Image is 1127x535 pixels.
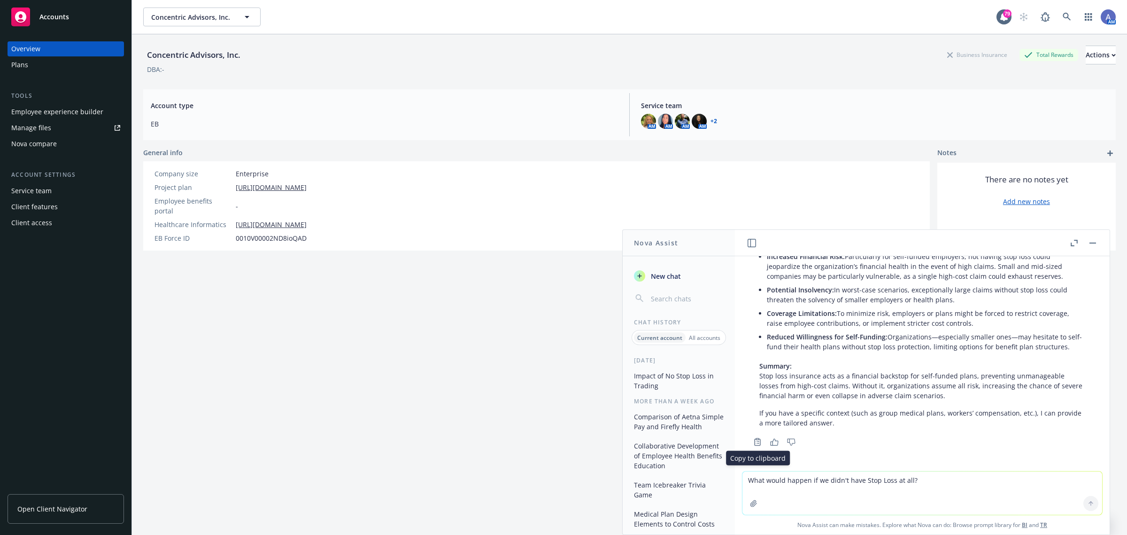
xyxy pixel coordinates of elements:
[767,252,1085,281] p: Particularly for self-funded employers, not having stop loss could jeopardize the organization’s ...
[11,215,52,230] div: Client access
[154,220,232,229] div: Healthcare Informatics
[637,334,682,342] p: Current account
[767,308,1085,328] p: To minimize risk, employers or plans might be forced to restrict coverage, raise employee contrib...
[985,174,1068,185] span: There are no notes yet
[630,368,727,393] button: Impact of No Stop Loss in Trading
[1003,197,1050,206] a: Add new notes
[8,104,124,119] a: Employee experience builder
[236,201,238,211] span: -
[8,136,124,151] a: Nova compare
[154,196,232,216] div: Employee benefits portal
[39,13,69,21] span: Accounts
[11,120,51,135] div: Manage files
[8,170,124,180] div: Account settings
[739,515,1106,535] span: Nova Assist can make mistakes. Explore what Nova can do: Browse prompt library for and
[1079,8,1098,26] a: Switch app
[942,49,1012,61] div: Business Insurance
[1104,148,1116,159] a: add
[8,183,124,198] a: Service team
[143,148,183,157] span: General info
[1058,8,1076,26] a: Search
[937,148,957,159] span: Notes
[630,506,727,532] button: Medical Plan Design Elements to Control Costs
[8,4,124,30] a: Accounts
[236,169,269,179] span: Enterprise
[623,397,735,405] div: More than a week ago
[641,114,656,129] img: photo
[1040,521,1047,529] a: TR
[154,233,232,243] div: EB Force ID
[753,438,762,446] svg: Copy to clipboard
[154,169,232,179] div: Company size
[8,57,124,72] a: Plans
[8,215,124,230] a: Client access
[767,285,1085,305] p: In worst-case scenarios, exceptionally large claims without stop loss could threaten the solvency...
[641,101,1108,110] span: Service team
[11,57,28,72] div: Plans
[759,361,1085,401] p: Stop loss insurance acts as a financial backstop for self-funded plans, preventing unmanageable l...
[623,318,735,326] div: Chat History
[767,309,837,318] span: Coverage Limitations:
[1086,46,1116,64] button: Actions
[8,41,124,56] a: Overview
[689,334,720,342] p: All accounts
[8,199,124,214] a: Client features
[147,64,164,74] div: DBA: -
[1014,8,1033,26] a: Start snowing
[151,119,618,129] span: EB
[630,267,727,284] button: New chat
[1019,49,1078,61] div: Total Rewards
[692,114,707,129] img: photo
[767,252,845,261] span: Increased Financial Risk:
[623,356,735,364] div: [DATE]
[649,292,724,305] input: Search chats
[710,118,717,124] a: +2
[154,182,232,192] div: Project plan
[8,120,124,135] a: Manage files
[658,114,673,129] img: photo
[1101,9,1116,24] img: photo
[8,91,124,101] div: Tools
[767,285,834,294] span: Potential Insolvency:
[784,435,799,448] button: Thumbs down
[767,332,1085,352] p: Organizations—especially smaller ones—may hesitate to self-fund their health plans without stop l...
[675,114,690,129] img: photo
[1036,8,1055,26] a: Report a Bug
[236,182,307,192] a: [URL][DOMAIN_NAME]
[17,504,87,514] span: Open Client Navigator
[11,199,58,214] div: Client features
[630,438,727,473] button: Collaborative Development of Employee Health Benefits Education
[759,408,1085,428] p: If you have a specific context (such as group medical plans, workers’ compensation, etc.), I can ...
[649,271,681,281] span: New chat
[630,477,727,503] button: Team Icebreaker Trivia Game
[236,233,307,243] span: 0010V00002ND8ioQAD
[11,104,103,119] div: Employee experience builder
[1003,9,1011,18] div: 79
[143,8,261,26] button: Concentric Advisors, Inc.
[11,136,57,151] div: Nova compare
[11,41,40,56] div: Overview
[151,12,232,22] span: Concentric Advisors, Inc.
[11,183,52,198] div: Service team
[151,101,618,110] span: Account type
[634,238,678,248] h1: Nova Assist
[1022,521,1027,529] a: BI
[236,220,307,229] a: [URL][DOMAIN_NAME]
[143,49,244,61] div: Concentric Advisors, Inc.
[630,409,727,434] button: Comparison of Aetna Simple Pay and Firefly Health
[767,332,888,341] span: Reduced Willingness for Self-Funding:
[759,362,792,370] span: Summary:
[730,453,786,463] p: Copy to clipboard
